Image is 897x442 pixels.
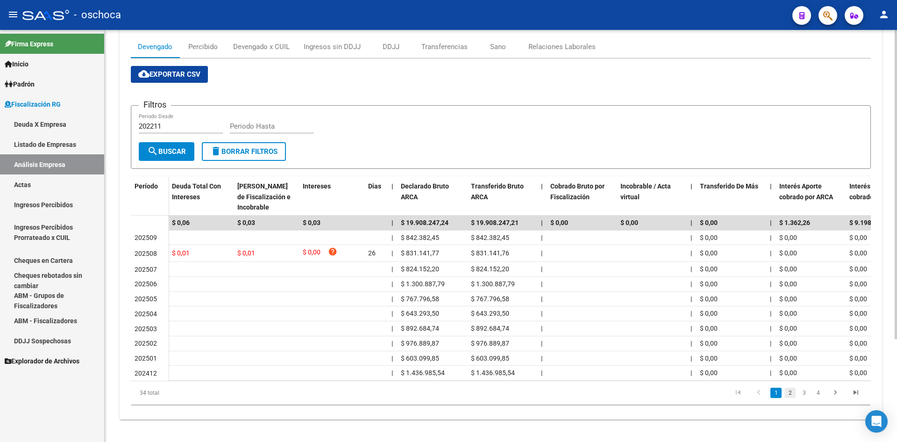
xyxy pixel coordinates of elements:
[392,295,393,303] span: |
[770,219,772,226] span: |
[770,280,771,288] span: |
[392,182,393,190] span: |
[691,355,692,362] span: |
[135,310,157,318] span: 202504
[770,295,771,303] span: |
[770,355,771,362] span: |
[687,176,696,217] datatable-header-cell: |
[691,234,692,241] span: |
[541,280,542,288] span: |
[779,219,810,226] span: $ 1.362,26
[541,369,542,377] span: |
[620,182,671,201] span: Incobrable / Acta virtual
[849,355,867,362] span: $ 0,00
[779,325,797,332] span: $ 0,00
[135,295,157,303] span: 202505
[135,370,157,377] span: 202412
[770,325,771,332] span: |
[392,249,393,257] span: |
[849,249,867,257] span: $ 0,00
[168,176,234,217] datatable-header-cell: Deuda Total Con Intereses
[401,369,445,377] span: $ 1.436.985,54
[700,265,718,273] span: $ 0,00
[131,381,277,405] div: 34 total
[770,369,771,377] span: |
[392,310,393,317] span: |
[779,369,797,377] span: $ 0,00
[392,280,393,288] span: |
[547,176,617,217] datatable-header-cell: Cobrado Bruto por Fiscalización
[392,219,393,226] span: |
[541,265,542,273] span: |
[700,249,718,257] span: $ 0,00
[467,176,537,217] datatable-header-cell: Transferido Bruto ARCA
[849,234,867,241] span: $ 0,00
[849,369,867,377] span: $ 0,00
[135,250,157,257] span: 202508
[812,388,824,398] a: 4
[849,265,867,273] span: $ 0,00
[5,99,61,109] span: Fiscalización RG
[779,310,797,317] span: $ 0,00
[471,325,509,332] span: $ 892.684,74
[401,295,439,303] span: $ 767.796,58
[550,182,605,201] span: Cobrado Bruto por Fiscalización
[471,280,515,288] span: $ 1.300.887,79
[541,355,542,362] span: |
[691,219,692,226] span: |
[401,325,439,332] span: $ 892.684,74
[139,142,194,161] button: Buscar
[700,355,718,362] span: $ 0,00
[147,147,186,156] span: Buscar
[691,249,692,257] span: |
[797,385,811,401] li: page 3
[770,234,771,241] span: |
[188,42,218,52] div: Percibido
[364,176,388,217] datatable-header-cell: Dias
[750,388,768,398] a: go to previous page
[541,182,543,190] span: |
[401,280,445,288] span: $ 1.300.887,79
[784,388,796,398] a: 2
[691,295,692,303] span: |
[131,66,208,83] button: Exportar CSV
[138,68,149,80] mat-icon: cloud_download
[172,249,190,257] span: $ 0,01
[471,295,509,303] span: $ 767.796,58
[783,385,797,401] li: page 2
[770,182,772,190] span: |
[210,147,278,156] span: Borrar Filtros
[471,310,509,317] span: $ 643.293,50
[392,340,393,347] span: |
[299,176,364,217] datatable-header-cell: Intereses
[237,249,255,257] span: $ 0,01
[700,295,718,303] span: $ 0,00
[388,176,397,217] datatable-header-cell: |
[696,176,766,217] datatable-header-cell: Transferido De Más
[401,249,439,257] span: $ 831.141,77
[303,219,320,226] span: $ 0,03
[135,355,157,362] span: 202501
[700,182,758,190] span: Transferido De Más
[397,176,467,217] datatable-header-cell: Declarado Bruto ARCA
[878,9,890,20] mat-icon: person
[401,355,439,362] span: $ 603.099,85
[401,310,439,317] span: $ 643.293,50
[849,295,867,303] span: $ 0,00
[700,280,718,288] span: $ 0,00
[691,310,692,317] span: |
[471,182,524,201] span: Transferido Bruto ARCA
[537,176,547,217] datatable-header-cell: |
[401,219,448,226] span: $ 19.908.247,24
[779,280,797,288] span: $ 0,00
[779,182,833,201] span: Interés Aporte cobrado por ARCA
[700,310,718,317] span: $ 0,00
[700,369,718,377] span: $ 0,00
[5,39,53,49] span: Firma Express
[826,388,844,398] a: go to next page
[131,176,168,216] datatable-header-cell: Período
[849,340,867,347] span: $ 0,00
[135,280,157,288] span: 202506
[528,42,596,52] div: Relaciones Laborales
[392,369,393,377] span: |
